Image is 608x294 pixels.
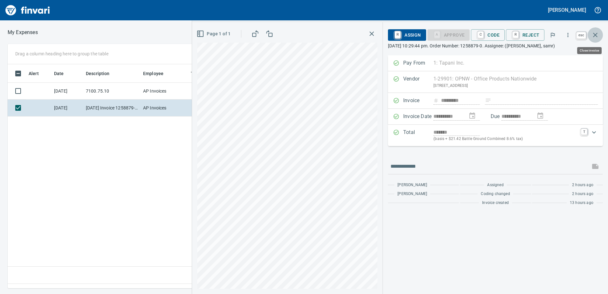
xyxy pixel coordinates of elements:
span: Reject [511,30,539,40]
h5: [PERSON_NAME] [548,7,586,13]
div: Expand [388,125,603,146]
p: [DATE] 10:29:44 pm. Order Number: 1258879-0. Assignee: ([PERSON_NAME], samr) [388,43,603,49]
span: Alert [29,70,47,77]
a: R [395,31,401,38]
span: Code [476,30,500,40]
span: Assigned [487,182,503,188]
span: Assign [393,30,421,40]
td: AP Invoices [141,83,188,100]
span: Employee [143,70,163,77]
a: esc [577,32,586,39]
button: RReject [506,29,544,41]
a: C [478,31,484,38]
span: Team [191,70,211,77]
span: Description [86,70,118,77]
td: AP Invoices [141,100,188,116]
span: 13 hours ago [570,200,593,206]
span: This records your message into the invoice and notifies anyone mentioned [588,159,603,174]
span: [PERSON_NAME] [397,182,427,188]
td: [DATE] Invoice 1258879-0 from OPNW - Office Products Nationwide (1-29901) [83,100,141,116]
td: [DATE] [52,83,83,100]
span: [PERSON_NAME] [397,191,427,197]
p: Drag a column heading here to group the table [15,51,108,57]
span: Date [54,70,72,77]
nav: breadcrumb [8,29,38,36]
td: 7100.75.10 [83,83,141,100]
span: Date [54,70,64,77]
button: RAssign [388,29,426,41]
span: Employee [143,70,172,77]
td: [DATE] [52,100,83,116]
span: Team [191,70,203,77]
div: Coding Required [427,32,470,37]
button: CCode [471,29,505,41]
span: Coding changed [481,191,510,197]
span: Alert [29,70,39,77]
span: Description [86,70,110,77]
p: My Expenses [8,29,38,36]
span: Invoice created [482,200,509,206]
img: Finvari [4,3,52,18]
p: Total [403,129,433,142]
span: Page 1 of 1 [198,30,231,38]
span: 2 hours ago [572,182,593,188]
button: [PERSON_NAME] [546,5,588,15]
a: R [513,31,519,38]
button: Page 1 of 1 [195,28,233,40]
p: (basis + $21.42 Battle Ground Combined 8.6% tax) [433,136,577,142]
a: T [581,129,587,135]
span: 2 hours ago [572,191,593,197]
